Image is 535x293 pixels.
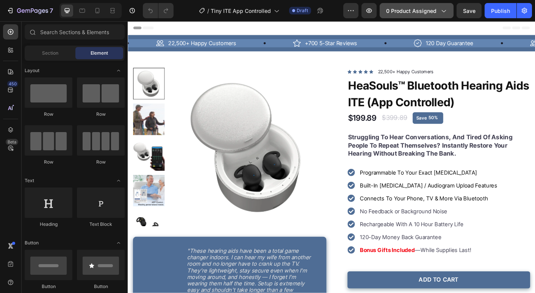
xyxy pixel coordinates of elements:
div: Text Block [77,221,125,228]
button: 0 product assigned [380,3,454,18]
div: Button [25,283,72,290]
p: —While Supplies Last! [259,251,413,260]
div: Save [321,103,335,113]
span: 0 product assigned [386,7,436,15]
iframe: Design area [128,21,535,293]
span: Programmable To Your Exact [MEDICAL_DATA] [259,165,390,173]
span: Toggle open [113,237,125,249]
p: 22,500+ Happy Customers [279,53,341,60]
span: Struggling To Hear Conversations, And Tired Of Asking People To Repeat Themselves? Instantly Rest... [246,126,430,152]
div: Row [25,159,72,165]
span: Toggle open [113,175,125,187]
div: Row [77,159,125,165]
p: No Feedback or Background Noise [259,208,413,217]
button: Save [457,3,482,18]
div: Button [77,283,125,290]
div: Publish [491,7,510,15]
input: Search Sections & Elements [25,24,125,39]
span: Connects To Your Phone, TV & More Via Bluetooth [259,194,402,202]
span: Save [463,8,476,14]
div: 450 [7,81,18,87]
p: 7 [50,6,53,15]
span: Draft [297,7,308,14]
span: / [207,7,209,15]
span: Built-In [MEDICAL_DATA] / Audiogram Upload Features [259,180,413,187]
span: Text [25,177,34,184]
div: Row [25,111,72,118]
p: Rechargeable With A 10 Hour Battery Life [259,222,413,231]
button: Publish [485,3,516,18]
div: Undo/Redo [143,3,174,18]
div: $199.89 [245,101,278,116]
div: 50% [335,103,347,112]
button: 7 [3,3,56,18]
span: Section [42,50,58,57]
span: Element [91,50,108,57]
span: Tiny ITE App Controlled [211,7,271,15]
span: Button [25,239,39,246]
h1: HeaSouls™ Bluetooth Hearing Aids ITE (App Controlled) [245,62,449,101]
span: Toggle open [113,65,125,77]
p: 120-Day Money Back Guarantee [259,236,413,246]
div: Row [77,111,125,118]
strong: Bonus Gifts Included [259,252,321,259]
div: Heading [25,221,72,228]
div: Beta [6,139,18,145]
p: "These hearing aids have been a total game changer indoors. I can hear my wife from another room ... [66,253,210,275]
div: $399.89 [283,102,313,115]
span: Layout [25,67,39,74]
